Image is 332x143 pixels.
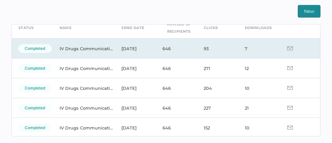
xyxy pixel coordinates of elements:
div: completed [18,84,52,92]
div: completed [18,104,52,112]
td: 12 [238,58,279,78]
span: New [304,5,314,17]
td: IV Drugs Communications [53,58,115,78]
td: [DATE] [115,58,156,78]
td: 7 [238,39,279,58]
td: [DATE] [115,39,156,58]
td: 204 [197,78,238,98]
div: clicks [204,24,218,31]
img: email-icon-grey.d9de4670.svg [287,125,293,129]
img: email-icon-grey.d9de4670.svg [287,66,293,70]
td: 646 [156,118,197,138]
td: 21 [238,98,279,118]
div: completed [18,64,52,73]
td: 646 [156,58,197,78]
div: downloads [245,24,272,31]
button: New [298,5,320,18]
td: 152 [197,118,238,138]
div: name [60,24,71,31]
img: email-icon-grey.d9de4670.svg [287,86,293,90]
td: IV Drugs Communications [53,39,115,58]
td: IV Drugs Communications [53,98,115,118]
td: [DATE] [115,98,156,118]
td: IV Drugs Communications [53,118,115,138]
td: 271 [197,58,238,78]
div: completed [18,124,52,132]
td: 10 [238,78,279,98]
td: 93 [197,39,238,58]
div: number of recipients [163,20,195,35]
td: [DATE] [115,118,156,138]
div: send date [121,24,144,31]
td: IV Drugs Communications [53,78,115,98]
td: [DATE] [115,78,156,98]
div: completed [18,44,52,53]
td: 227 [197,98,238,118]
div: status [18,24,34,31]
td: 10 [238,118,279,138]
img: email-icon-grey.d9de4670.svg [287,46,293,50]
td: 646 [156,39,197,58]
td: 646 [156,78,197,98]
td: 646 [156,98,197,118]
img: email-icon-grey.d9de4670.svg [287,106,293,110]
